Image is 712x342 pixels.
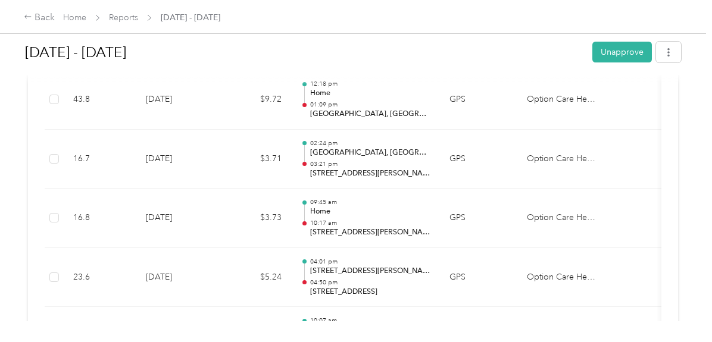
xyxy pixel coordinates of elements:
td: Option Care Health [517,130,607,189]
td: Option Care Health [517,70,607,130]
td: $5.24 [220,248,291,308]
td: $3.71 [220,130,291,189]
td: GPS [440,70,517,130]
td: 43.8 [64,70,136,130]
p: Home [310,206,430,217]
p: [STREET_ADDRESS][PERSON_NAME] [310,168,430,179]
td: [DATE] [136,189,220,248]
p: [GEOGRAPHIC_DATA], [GEOGRAPHIC_DATA] [310,148,430,158]
p: [GEOGRAPHIC_DATA], [GEOGRAPHIC_DATA], [GEOGRAPHIC_DATA] [310,109,430,120]
p: [STREET_ADDRESS][PERSON_NAME] [310,266,430,277]
td: GPS [440,130,517,189]
td: Option Care Health [517,248,607,308]
button: Unapprove [592,42,652,62]
p: 10:07 am [310,316,430,325]
span: [DATE] - [DATE] [161,11,220,24]
td: 16.8 [64,189,136,248]
p: [STREET_ADDRESS] [310,287,430,297]
h1: Sep 1 - 30, 2025 [25,38,584,67]
td: [DATE] [136,70,220,130]
td: [DATE] [136,130,220,189]
p: [STREET_ADDRESS][PERSON_NAME] [310,227,430,238]
a: Home [63,12,86,23]
td: GPS [440,248,517,308]
p: 01:09 pm [310,101,430,109]
td: [DATE] [136,248,220,308]
td: $3.73 [220,189,291,248]
td: 16.7 [64,130,136,189]
p: 10:17 am [310,219,430,227]
p: 02:24 pm [310,139,430,148]
p: 09:45 am [310,198,430,206]
p: Home [310,88,430,99]
p: 04:50 pm [310,278,430,287]
p: 04:01 pm [310,258,430,266]
a: Reports [109,12,138,23]
td: GPS [440,189,517,248]
div: Back [24,11,55,25]
p: 03:21 pm [310,160,430,168]
td: Option Care Health [517,189,607,248]
td: $9.72 [220,70,291,130]
td: 23.6 [64,248,136,308]
iframe: Everlance-gr Chat Button Frame [645,275,712,342]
